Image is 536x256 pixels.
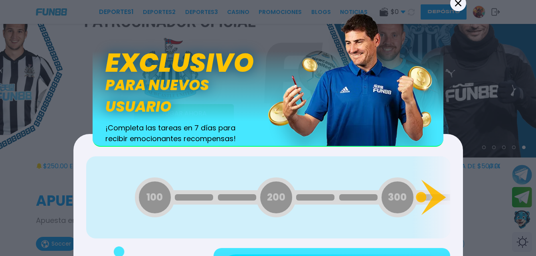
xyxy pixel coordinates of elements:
span: ¡Completa las tareas en 7 días para recibir emocionantes recompensas! [105,122,244,144]
span: 300 [388,190,407,205]
span: 100 [146,190,163,205]
span: para nuevos usuario [105,75,268,118]
span: 200 [267,190,285,205]
span: Exclusivo [105,43,254,83]
img: banner_image-fb94e3f3.webp [268,12,443,146]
